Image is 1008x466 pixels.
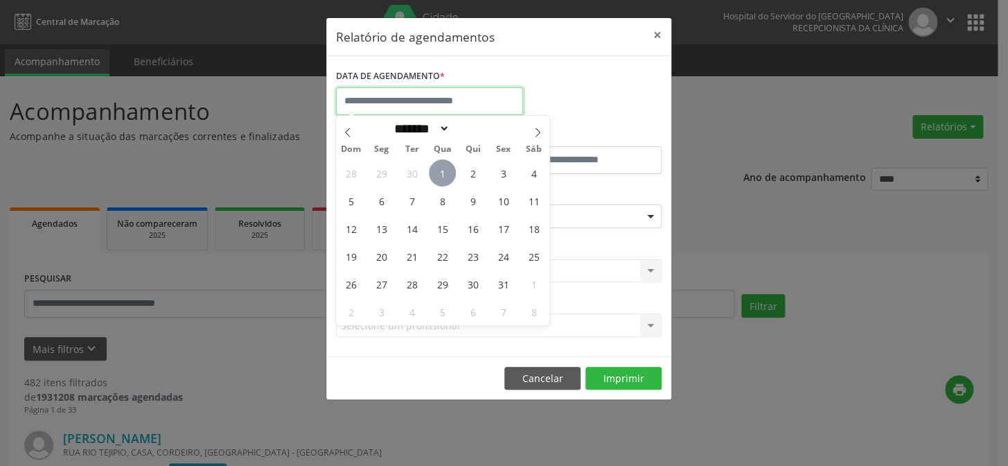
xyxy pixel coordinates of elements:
button: Cancelar [504,367,581,390]
span: Setembro 29, 2025 [368,159,395,187]
span: Outubro 23, 2025 [459,243,486,270]
span: Outubro 6, 2025 [368,187,395,214]
button: Imprimir [585,367,662,390]
span: Outubro 14, 2025 [398,215,425,242]
span: Seg [366,145,397,154]
span: Outubro 16, 2025 [459,215,486,242]
span: Outubro 21, 2025 [398,243,425,270]
span: Novembro 6, 2025 [459,298,486,325]
span: Novembro 2, 2025 [337,298,364,325]
span: Outubro 25, 2025 [520,243,547,270]
span: Outubro 29, 2025 [429,270,456,297]
span: Outubro 17, 2025 [490,215,517,242]
button: Close [644,18,671,52]
span: Outubro 22, 2025 [429,243,456,270]
h5: Relatório de agendamentos [336,28,495,46]
span: Outubro 9, 2025 [459,187,486,214]
span: Outubro 15, 2025 [429,215,456,242]
span: Setembro 30, 2025 [398,159,425,187]
label: DATA DE AGENDAMENTO [336,66,445,87]
span: Outubro 24, 2025 [490,243,517,270]
span: Outubro 26, 2025 [337,270,364,297]
span: Outubro 7, 2025 [398,187,425,214]
span: Outubro 8, 2025 [429,187,456,214]
span: Qua [427,145,458,154]
span: Outubro 10, 2025 [490,187,517,214]
span: Sex [488,145,519,154]
select: Month [389,121,450,136]
span: Setembro 28, 2025 [337,159,364,187]
label: ATÉ [502,125,662,146]
span: Dom [336,145,366,154]
span: Novembro 7, 2025 [490,298,517,325]
span: Ter [397,145,427,154]
span: Outubro 11, 2025 [520,187,547,214]
span: Outubro 18, 2025 [520,215,547,242]
span: Qui [458,145,488,154]
span: Outubro 30, 2025 [459,270,486,297]
span: Novembro 3, 2025 [368,298,395,325]
span: Novembro 4, 2025 [398,298,425,325]
span: Outubro 20, 2025 [368,243,395,270]
span: Outubro 13, 2025 [368,215,395,242]
span: Outubro 31, 2025 [490,270,517,297]
span: Outubro 12, 2025 [337,215,364,242]
span: Outubro 2, 2025 [459,159,486,187]
span: Novembro 8, 2025 [520,298,547,325]
span: Outubro 4, 2025 [520,159,547,187]
span: Outubro 19, 2025 [337,243,364,270]
span: Outubro 27, 2025 [368,270,395,297]
span: Outubro 5, 2025 [337,187,364,214]
span: Outubro 3, 2025 [490,159,517,187]
span: Novembro 1, 2025 [520,270,547,297]
span: Outubro 28, 2025 [398,270,425,297]
input: Year [450,121,495,136]
span: Novembro 5, 2025 [429,298,456,325]
span: Sáb [519,145,549,154]
span: Outubro 1, 2025 [429,159,456,187]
